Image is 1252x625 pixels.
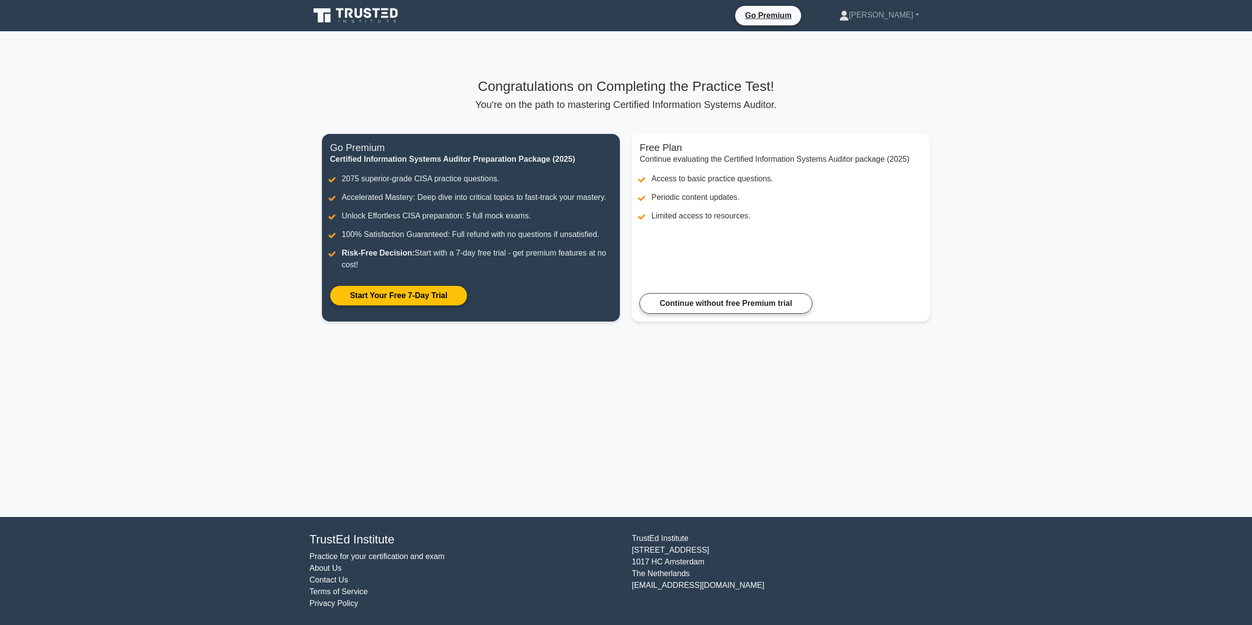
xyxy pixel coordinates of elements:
[739,9,797,22] a: Go Premium
[322,99,930,110] p: You're on the path to mastering Certified Information Systems Auditor.
[310,576,348,584] a: Contact Us
[310,564,342,572] a: About Us
[639,293,812,314] a: Continue without free Premium trial
[310,587,368,596] a: Terms of Service
[322,78,930,95] h3: Congratulations on Completing the Practice Test!
[626,533,949,609] div: TrustEd Institute [STREET_ADDRESS] 1017 HC Amsterdam The Netherlands [EMAIL_ADDRESS][DOMAIN_NAME]
[310,599,359,607] a: Privacy Policy
[816,5,943,25] a: [PERSON_NAME]
[330,285,467,306] a: Start Your Free 7-Day Trial
[310,533,620,547] h4: TrustEd Institute
[310,552,445,560] a: Practice for your certification and exam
